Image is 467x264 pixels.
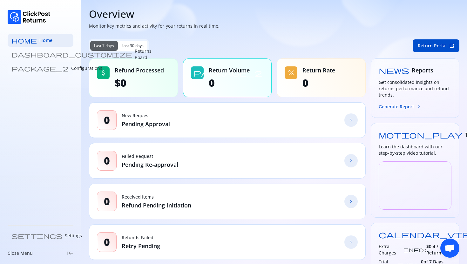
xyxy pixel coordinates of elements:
[349,158,354,163] span: chevron_forward
[118,41,148,51] button: Last 30 days
[122,201,191,209] p: Refund Pending Initiation
[122,234,160,241] p: Refunds Failed
[413,39,459,52] button: Return Portalopen_in_new
[349,240,354,245] span: chevron_forward
[90,41,118,51] button: Last 7 days
[440,239,459,258] div: Open chat
[379,243,427,256] div: :
[379,66,409,74] span: news
[209,77,250,89] span: 0
[379,144,452,156] h3: Learn the dashboard with our step-by-step video tutorial.
[344,235,358,249] a: chevron_forward
[94,43,114,48] span: Last 7 days
[104,114,110,126] span: 0
[104,236,110,248] span: 0
[89,23,459,29] p: Monitor key metrics and activity for your returns in real time.
[11,51,132,58] span: dashboard_customize
[379,243,403,256] h3: Extra Charges
[115,66,164,74] span: Refund Processed
[122,153,178,159] p: Failed Request
[71,65,102,71] p: Configurations
[104,154,110,167] span: 0
[349,118,354,123] span: chevron_forward
[379,161,452,210] iframe: YouTube video player
[449,43,454,48] span: open_in_new
[8,48,73,61] a: dashboard_customize Returns Board
[11,233,62,239] span: settings
[135,48,152,61] p: Returns Board
[8,250,33,256] p: Close Menu
[8,34,73,47] a: home Home
[39,37,52,44] span: Home
[115,77,164,89] span: $0
[426,243,451,256] span: $0.4 / Return
[11,65,69,71] span: package_2
[209,66,250,74] span: Return Volume
[122,242,160,250] p: Retry Pending
[349,199,354,204] span: chevron_forward
[8,10,51,24] img: Logo
[122,161,178,168] p: Pending Re-approval
[287,69,295,77] span: percent
[379,103,422,110] button: Generate Reportchevron_forward
[8,229,73,242] a: settings Settings
[416,104,422,109] span: chevron_forward
[379,131,463,139] span: motion_play
[403,247,424,252] span: info
[344,113,358,127] a: chevron_forward
[379,79,452,98] h3: Get consolidated insights on returns performance and refund trends.
[11,37,37,44] span: home
[302,77,335,89] span: 0
[122,112,170,119] p: New Request
[89,8,459,20] h1: Overview
[344,195,358,208] a: chevron_forward
[67,250,73,256] span: keyboard_tab_rtl
[8,62,73,75] a: package_2 Configurations
[344,154,358,167] a: chevron_forward
[193,69,262,77] span: package_2
[99,69,107,77] span: attach_money
[8,250,73,256] div: Close Menukeyboard_tab_rtl
[122,43,144,48] span: Last 30 days
[412,66,433,74] span: Reports
[122,120,170,128] p: Pending Approval
[65,233,82,239] p: Settings
[302,66,335,74] span: Return Rate
[104,195,110,208] span: 0
[122,194,191,200] p: Received Items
